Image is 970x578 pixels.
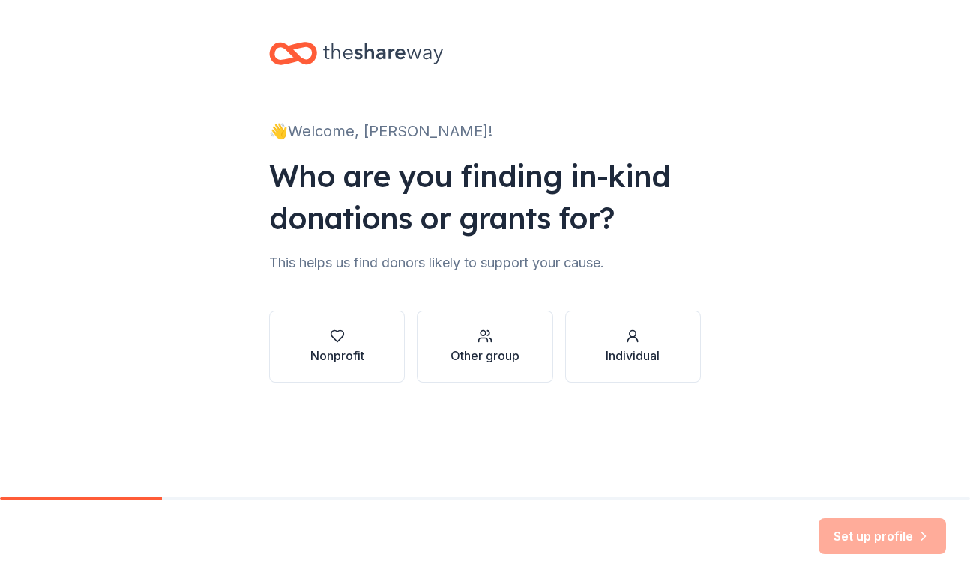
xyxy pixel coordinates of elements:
div: Nonprofit [310,347,364,365]
div: This helps us find donors likely to support your cause. [269,251,701,275]
button: Nonprofit [269,311,405,383]
div: 👋 Welcome, [PERSON_NAME]! [269,119,701,143]
button: Individual [565,311,701,383]
button: Other group [417,311,552,383]
div: Other group [451,347,519,365]
div: Individual [606,347,660,365]
div: Who are you finding in-kind donations or grants for? [269,155,701,239]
